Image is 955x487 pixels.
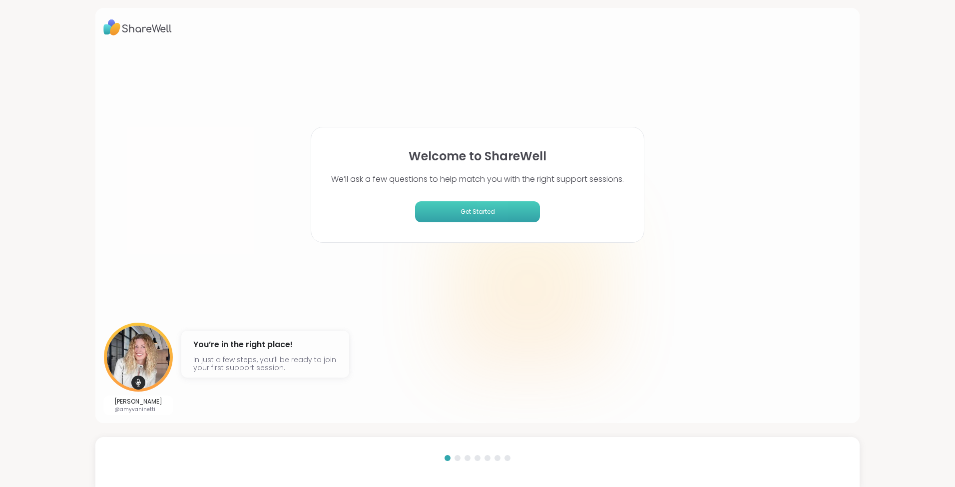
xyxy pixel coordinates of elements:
[415,201,540,222] button: Get Started
[193,337,337,353] h4: You’re in the right place!
[193,356,337,372] p: In just a few steps, you’ll be ready to join your first support session.
[131,376,145,390] img: mic icon
[103,16,172,39] img: ShareWell Logo
[409,147,546,165] h1: Welcome to ShareWell
[114,406,162,413] p: @amyvaninetti
[104,323,173,392] img: User image
[114,398,162,406] p: [PERSON_NAME]
[419,207,536,216] span: Get Started
[331,173,624,185] p: We’ll ask a few questions to help match you with the right support sessions.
